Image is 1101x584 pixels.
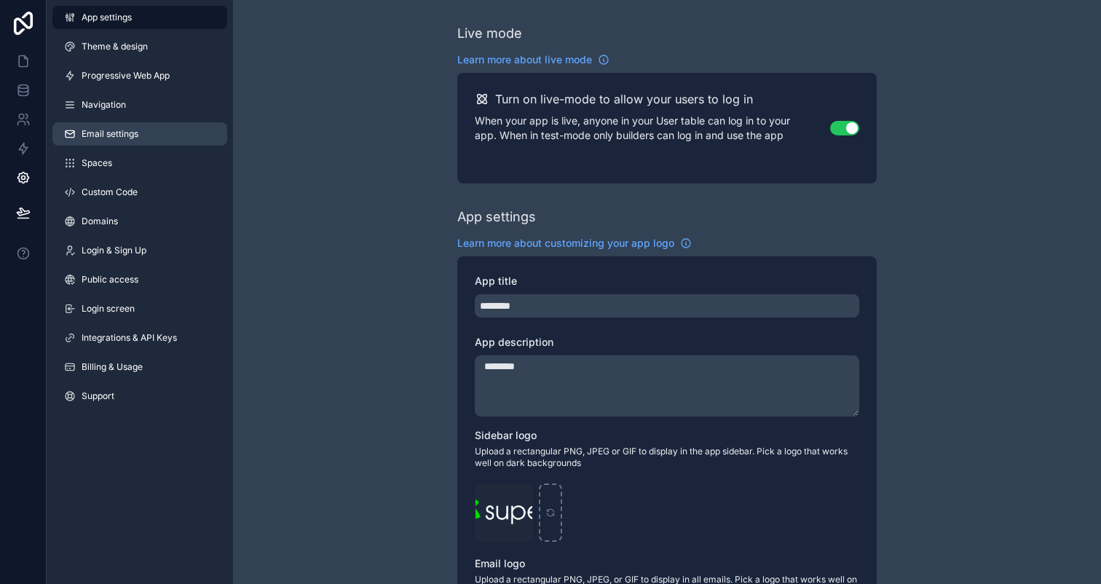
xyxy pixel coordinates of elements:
h2: Turn on live-mode to allow your users to log in [495,90,753,108]
span: Sidebar logo [475,429,537,441]
a: App settings [52,6,227,29]
span: Progressive Web App [82,70,170,82]
div: App settings [457,207,536,227]
a: Navigation [52,93,227,117]
a: Billing & Usage [52,355,227,379]
span: App settings [82,12,132,23]
a: Login screen [52,297,227,320]
a: Custom Code [52,181,227,204]
span: Spaces [82,157,112,169]
span: Upload a rectangular PNG, JPEG or GIF to display in the app sidebar. Pick a logo that works well ... [475,446,859,469]
span: Domains [82,216,118,227]
span: Login screen [82,303,135,315]
span: Navigation [82,99,126,111]
span: Support [82,390,114,402]
a: Spaces [52,151,227,175]
a: Email settings [52,122,227,146]
a: Public access [52,268,227,291]
a: Domains [52,210,227,233]
span: App title [475,275,517,287]
span: Custom Code [82,186,138,198]
div: Live mode [457,23,522,44]
a: Integrations & API Keys [52,326,227,350]
span: Email settings [82,128,138,140]
span: Integrations & API Keys [82,332,177,344]
span: Theme & design [82,41,148,52]
a: Progressive Web App [52,64,227,87]
span: Email logo [475,557,525,569]
span: App description [475,336,553,348]
span: Public access [82,274,138,285]
a: Support [52,384,227,408]
span: Billing & Usage [82,361,143,373]
p: When your app is live, anyone in your User table can log in to your app. When in test-mode only b... [475,114,830,143]
a: Theme & design [52,35,227,58]
span: Learn more about live mode [457,52,592,67]
span: Learn more about customizing your app logo [457,236,674,250]
a: Learn more about live mode [457,52,609,67]
span: Login & Sign Up [82,245,146,256]
a: Login & Sign Up [52,239,227,262]
a: Learn more about customizing your app logo [457,236,692,250]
